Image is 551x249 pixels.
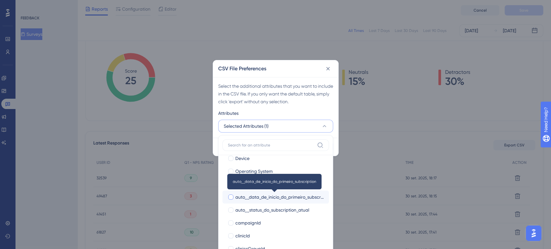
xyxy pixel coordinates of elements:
span: Need Help? [15,2,40,9]
span: clinicId [235,232,250,240]
div: Select the additional attributes that you want to include in the CSV file. If you only want the d... [218,82,333,105]
span: Selected Attributes (1) [224,122,269,130]
span: Operating System [235,167,273,175]
h2: CSV File Preferences [218,65,266,73]
span: auto__status_do_subscription_atual [235,206,309,214]
span: auto__data_de_inicio_do_primeiro_subscription [233,179,316,184]
span: auto__data_de_inicio_do_primeiro_subscription [235,193,324,201]
iframe: UserGuiding AI Assistant Launcher [524,224,543,243]
span: Attributes [218,109,239,117]
span: Device [235,154,250,162]
input: Search for an attribute [228,143,314,148]
span: campaignId [235,219,261,227]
